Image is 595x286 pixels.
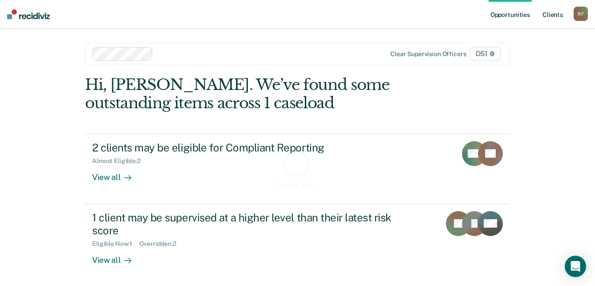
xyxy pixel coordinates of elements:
div: Open Intercom Messenger [565,256,586,277]
div: Clear supervision officers [390,50,466,58]
div: R F [574,7,588,21]
img: Recidiviz [7,9,50,19]
button: RF [574,7,588,21]
div: Loading data... [276,182,319,189]
span: D51 [470,47,501,61]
